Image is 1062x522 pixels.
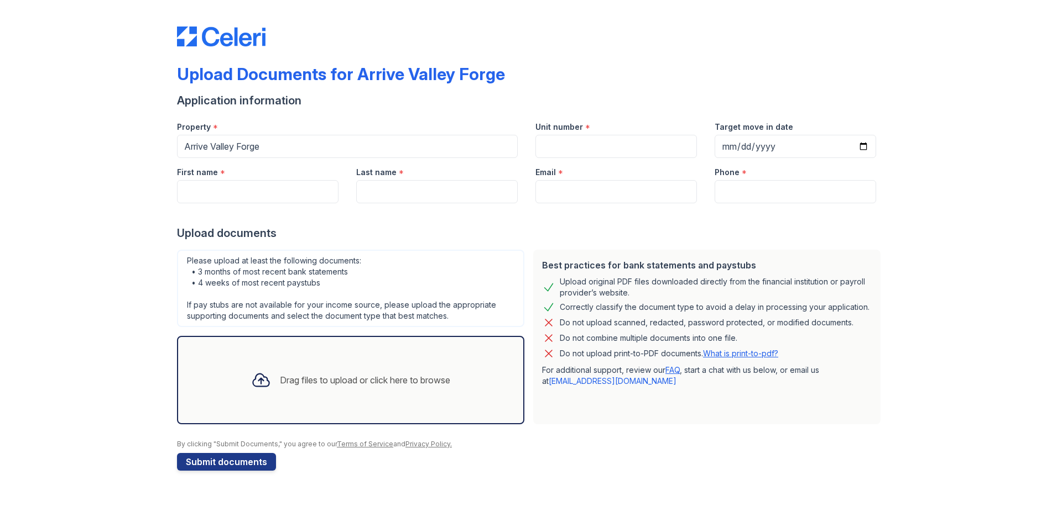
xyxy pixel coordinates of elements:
[535,167,556,178] label: Email
[535,122,583,133] label: Unit number
[542,365,872,387] p: For additional support, review our , start a chat with us below, or email us at
[560,331,737,345] div: Do not combine multiple documents into one file.
[405,440,452,448] a: Privacy Policy.
[177,167,218,178] label: First name
[177,64,505,84] div: Upload Documents for Arrive Valley Forge
[549,376,676,386] a: [EMAIL_ADDRESS][DOMAIN_NAME]
[337,440,393,448] a: Terms of Service
[356,167,397,178] label: Last name
[177,225,885,241] div: Upload documents
[177,250,524,327] div: Please upload at least the following documents: • 3 months of most recent bank statements • 4 wee...
[560,300,870,314] div: Correctly classify the document type to avoid a delay in processing your application.
[177,93,885,108] div: Application information
[177,453,276,471] button: Submit documents
[280,373,450,387] div: Drag files to upload or click here to browse
[177,122,211,133] label: Property
[560,276,872,298] div: Upload original PDF files downloaded directly from the financial institution or payroll provider’...
[177,27,265,46] img: CE_Logo_Blue-a8612792a0a2168367f1c8372b55b34899dd931a85d93a1a3d3e32e68fde9ad4.png
[560,316,853,329] div: Do not upload scanned, redacted, password protected, or modified documents.
[560,348,778,359] p: Do not upload print-to-PDF documents.
[715,167,740,178] label: Phone
[177,440,885,449] div: By clicking "Submit Documents," you agree to our and
[715,122,793,133] label: Target move in date
[542,259,872,272] div: Best practices for bank statements and paystubs
[665,365,680,375] a: FAQ
[703,349,778,358] a: What is print-to-pdf?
